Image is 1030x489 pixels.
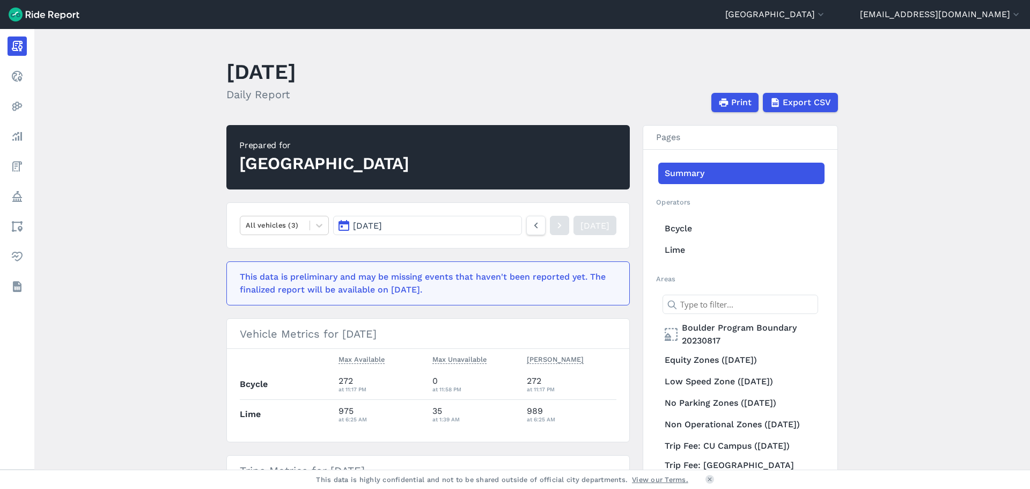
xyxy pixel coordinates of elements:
[432,414,518,424] div: at 1:39 AM
[8,277,27,296] a: Datasets
[860,8,1021,21] button: [EMAIL_ADDRESS][DOMAIN_NAME]
[333,216,522,235] button: [DATE]
[527,353,584,364] span: [PERSON_NAME]
[658,392,825,414] a: No Parking Zones ([DATE])
[339,405,424,424] div: 975
[527,375,617,394] div: 272
[9,8,79,21] img: Ride Report
[658,239,825,261] a: Lime
[527,414,617,424] div: at 6:25 AM
[339,353,385,364] span: Max Available
[632,475,688,485] a: View our Terms.
[240,399,334,429] th: Lime
[643,126,837,150] h3: Pages
[658,218,825,239] a: Bcycle
[658,414,825,435] a: Non Operational Zones ([DATE])
[227,456,629,486] h3: Trips Metrics for [DATE]
[658,349,825,371] a: Equity Zones ([DATE])
[226,57,296,86] h1: [DATE]
[339,353,385,366] button: Max Available
[573,216,616,235] a: [DATE]
[656,274,825,284] h2: Areas
[432,375,518,394] div: 0
[658,435,825,457] a: Trip Fee: CU Campus ([DATE])
[8,127,27,146] a: Analyze
[240,370,334,399] th: Bcycle
[658,371,825,392] a: Low Speed Zone ([DATE])
[8,97,27,116] a: Heatmaps
[8,187,27,206] a: Policy
[240,271,610,296] div: This data is preliminary and may be missing events that haven't been reported yet. The finalized ...
[8,247,27,266] a: Health
[239,139,409,152] div: Prepared for
[527,353,584,366] button: [PERSON_NAME]
[339,384,424,394] div: at 11:17 PM
[658,163,825,184] a: Summary
[339,375,424,394] div: 272
[226,86,296,103] h2: Daily Report
[763,93,838,112] button: Export CSV
[527,405,617,424] div: 989
[527,384,617,394] div: at 11:17 PM
[658,457,825,487] a: Trip Fee: [GEOGRAPHIC_DATA] ([DATE])
[8,37,27,56] a: Report
[432,405,518,424] div: 35
[731,96,752,109] span: Print
[783,96,831,109] span: Export CSV
[725,8,826,21] button: [GEOGRAPHIC_DATA]
[432,353,487,364] span: Max Unavailable
[8,67,27,86] a: Realtime
[239,152,409,176] div: [GEOGRAPHIC_DATA]
[658,319,825,349] a: Boulder Program Boundary 20230817
[339,414,424,424] div: at 6:25 AM
[353,221,382,231] span: [DATE]
[8,157,27,176] a: Fees
[711,93,759,112] button: Print
[8,217,27,236] a: Areas
[227,319,629,349] h3: Vehicle Metrics for [DATE]
[663,295,818,314] input: Type to filter...
[432,384,518,394] div: at 11:58 PM
[656,197,825,207] h2: Operators
[432,353,487,366] button: Max Unavailable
